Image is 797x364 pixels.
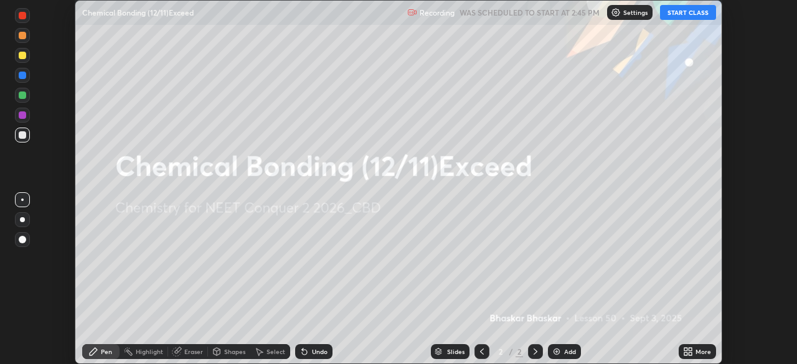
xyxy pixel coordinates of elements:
div: Eraser [184,348,203,355]
div: Select [266,348,285,355]
img: recording.375f2c34.svg [407,7,417,17]
div: / [509,348,513,355]
div: Highlight [136,348,163,355]
div: Add [564,348,576,355]
div: More [696,348,711,355]
div: 2 [494,348,507,355]
p: Recording [420,8,455,17]
h5: WAS SCHEDULED TO START AT 2:45 PM [460,7,600,18]
div: Slides [447,348,465,355]
div: 2 [516,346,523,357]
div: Undo [312,348,328,355]
div: Shapes [224,348,245,355]
button: START CLASS [660,5,716,20]
p: Chemical Bonding (12/11)Exceed [82,7,194,17]
p: Settings [623,9,648,16]
img: class-settings-icons [611,7,621,17]
img: add-slide-button [552,347,562,357]
div: Pen [101,348,112,355]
